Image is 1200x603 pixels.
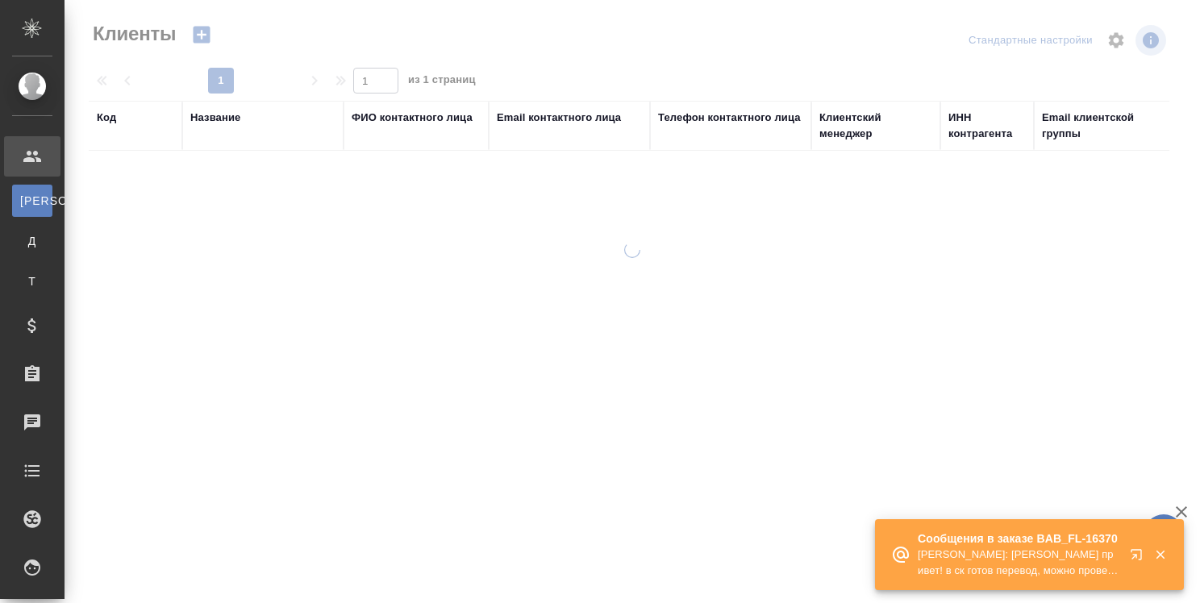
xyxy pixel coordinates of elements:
[97,110,116,126] div: Код
[948,110,1026,142] div: ИНН контрагента
[918,530,1119,547] p: Сообщения в заказе BAB_FL-16370
[1144,547,1177,562] button: Закрыть
[12,265,52,297] a: Т
[20,193,44,209] span: [PERSON_NAME]
[1144,514,1184,555] button: 🙏
[12,225,52,257] a: Д
[918,547,1119,579] p: [PERSON_NAME]: [PERSON_NAME] привет! в ск готов перевод, можно проверять
[658,110,801,126] div: Телефон контактного лица
[1042,110,1171,142] div: Email клиентской группы
[497,110,621,126] div: Email контактного лица
[20,273,44,289] span: Т
[1120,539,1159,577] button: Открыть в новой вкладке
[819,110,932,142] div: Клиентский менеджер
[190,110,240,126] div: Название
[12,185,52,217] a: [PERSON_NAME]
[352,110,473,126] div: ФИО контактного лица
[20,233,44,249] span: Д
